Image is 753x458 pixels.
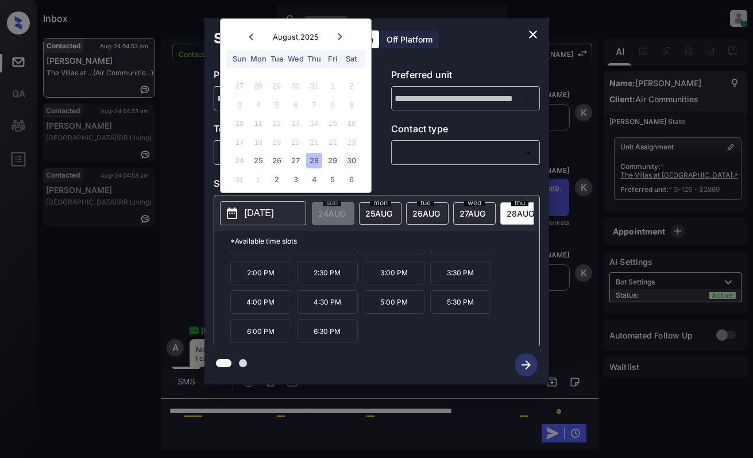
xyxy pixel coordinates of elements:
div: Not available Sunday, August 10th, 2025 [232,116,248,131]
p: 6:30 PM [297,320,358,343]
p: 4:00 PM [230,290,291,314]
button: [DATE] [220,201,306,225]
div: Not available Saturday, August 9th, 2025 [343,97,359,113]
div: Not available Wednesday, August 6th, 2025 [288,97,303,113]
div: Not available Friday, August 15th, 2025 [325,116,341,131]
button: close [522,23,545,46]
p: [DATE] [245,206,274,220]
div: Tue [269,51,284,67]
div: Choose Tuesday, September 2nd, 2025 [269,172,284,187]
p: 3:00 PM [364,261,424,284]
span: 25 AUG [365,209,392,218]
button: btn-next [508,350,545,380]
h2: Schedule Tour [204,18,322,59]
div: Not available Saturday, August 2nd, 2025 [343,78,359,94]
p: Preferred unit [391,68,540,86]
div: Not available Sunday, August 3rd, 2025 [232,97,248,113]
div: Not available Tuesday, August 12th, 2025 [269,116,284,131]
p: Select slot [214,176,540,195]
span: mon [370,199,391,206]
div: Choose Friday, September 5th, 2025 [325,172,341,187]
div: Not available Saturday, August 16th, 2025 [343,116,359,131]
div: Not available Saturday, August 23rd, 2025 [343,134,359,150]
span: thu [511,199,528,206]
div: Not available Wednesday, August 13th, 2025 [288,116,303,131]
div: Mon [250,51,266,67]
div: Choose Thursday, August 28th, 2025 [306,153,322,168]
div: Wed [288,51,303,67]
p: Tour type [214,122,362,140]
div: Not available Friday, August 8th, 2025 [325,97,341,113]
div: Not available Tuesday, August 5th, 2025 [269,97,284,113]
span: 28 AUG [507,209,534,218]
div: Not available Thursday, August 14th, 2025 [306,116,322,131]
span: tue [417,199,434,206]
div: Thu [306,51,322,67]
div: Off Platform [381,30,438,48]
div: Choose Thursday, September 4th, 2025 [306,172,322,187]
div: Not available Friday, August 22nd, 2025 [325,134,341,150]
div: Sun [232,51,248,67]
p: 5:30 PM [430,290,491,314]
p: Contact type [391,122,540,140]
span: wed [464,199,485,206]
div: Not available Thursday, August 21st, 2025 [306,134,322,150]
div: Choose Friday, August 29th, 2025 [325,153,341,168]
p: 2:00 PM [230,261,291,284]
div: Not available Tuesday, August 19th, 2025 [269,134,284,150]
div: Not available Sunday, July 27th, 2025 [232,78,248,94]
div: Choose Saturday, September 6th, 2025 [343,172,359,187]
div: date-select [406,202,449,225]
div: date-select [359,202,401,225]
div: Not available Monday, September 1st, 2025 [250,172,266,187]
div: In Person [217,143,360,162]
div: Choose Wednesday, September 3rd, 2025 [288,172,303,187]
div: Choose Saturday, August 30th, 2025 [343,153,359,168]
div: Not available Wednesday, August 20th, 2025 [288,134,303,150]
div: Sat [343,51,359,67]
div: Not available Monday, August 11th, 2025 [250,116,266,131]
div: Choose Tuesday, August 26th, 2025 [269,153,284,168]
div: Not available Sunday, August 31st, 2025 [232,172,248,187]
div: Not available Thursday, July 31st, 2025 [306,78,322,94]
div: month 2025-08 [224,77,367,189]
p: 5:00 PM [364,290,424,314]
div: Not available Sunday, August 24th, 2025 [232,153,248,168]
div: Fri [325,51,341,67]
div: Not available Tuesday, July 29th, 2025 [269,78,284,94]
div: Not available Friday, August 1st, 2025 [325,78,341,94]
span: 26 AUG [412,209,440,218]
p: Preferred community [214,68,362,86]
div: Not available Monday, August 4th, 2025 [250,97,266,113]
div: Not available Monday, July 28th, 2025 [250,78,266,94]
div: Choose Wednesday, August 27th, 2025 [288,153,303,168]
span: 27 AUG [459,209,485,218]
div: Not available Sunday, August 17th, 2025 [232,134,248,150]
p: *Available time slots [230,231,539,251]
p: 3:30 PM [430,261,491,284]
div: Choose Monday, August 25th, 2025 [250,153,266,168]
p: 2:30 PM [297,261,358,284]
p: 4:30 PM [297,290,358,314]
p: 6:00 PM [230,320,291,343]
div: date-select [453,202,496,225]
div: Not available Wednesday, July 30th, 2025 [288,78,303,94]
div: date-select [500,202,543,225]
div: Not available Thursday, August 7th, 2025 [306,97,322,113]
div: Not available Monday, August 18th, 2025 [250,134,266,150]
